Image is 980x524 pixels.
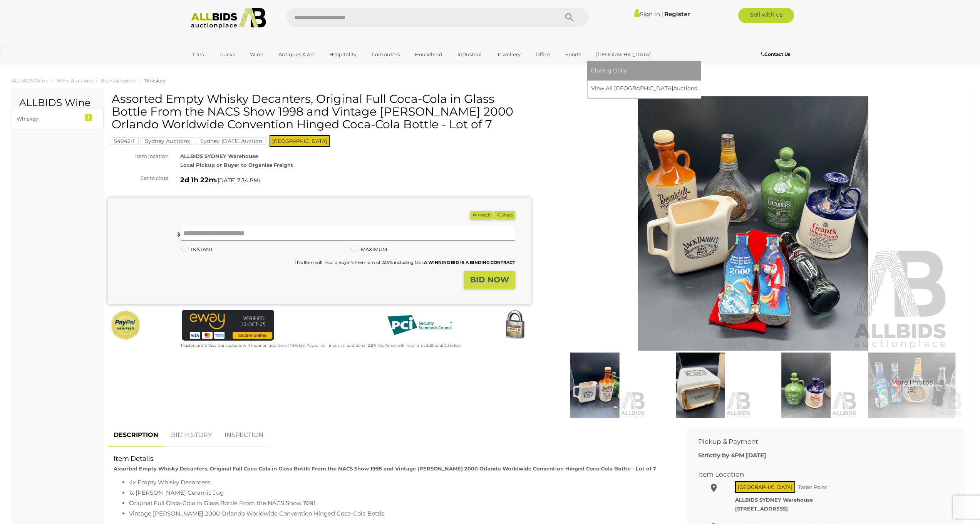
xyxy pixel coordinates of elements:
[735,497,813,503] strong: ALLBIDS SYDNEY Warehouse
[114,455,669,462] h2: Item Details
[650,353,751,418] img: Assorted Empty Whisky Decanters, Original Full Coca-Cola in Glass Bottle From the NACS Show 1998 ...
[180,162,293,168] strong: Local Pickup or Buyer to Organise Freight
[129,487,669,498] li: 1x [PERSON_NAME] Ceramic Jug
[216,177,260,183] span: ( )
[270,135,330,147] span: [GEOGRAPHIC_DATA]
[141,137,194,145] mark: Sydney Auctions
[196,137,266,145] mark: Sydney [DATE] Auction
[634,10,660,18] a: Sign In
[698,471,941,478] h2: Item Location
[214,48,240,61] a: Trucks
[738,8,794,23] a: Sell with us
[181,245,213,254] label: INSTANT
[141,138,194,144] a: Sydney Auctions
[114,465,656,472] strong: Assorted Empty Whisky Decanters, Original Full Coca-Cola in Glass Bottle From the NACS Show 1998 ...
[180,343,461,348] small: Mastercard & Visa transactions will incur an additional 1.9% fee. Paypal will incur an additional...
[351,245,387,254] label: MAXIMUM
[218,177,258,184] span: [DATE] 7:34 PM
[245,48,268,61] a: Wine
[891,379,933,393] span: More Photos (8)
[381,310,458,341] img: PCI DSS compliant
[464,271,515,289] button: BID NOW
[85,114,92,121] div: 1
[129,498,669,508] li: Original Full Coca-Cola in Glass Bottle From the NACS Show 1998
[499,310,530,341] img: Secured by Rapid SSL
[531,48,555,61] a: Office
[761,50,792,59] a: Contact Us
[550,8,589,27] button: Search
[110,138,139,144] a: 54942-1
[367,48,405,61] a: Computers
[861,353,963,418] img: Assorted Empty Whisky Decanters, Original Full Coca-Cola in Glass Bottle From the NACS Show 1998 ...
[188,48,209,61] a: Cars
[494,211,515,219] button: Share
[324,48,362,61] a: Hospitality
[470,275,509,284] strong: BID NOW
[102,152,174,161] div: Item location
[861,353,963,418] a: More Photos(8)
[144,77,166,84] a: Whiskey
[12,109,104,129] a: Whiskey 1
[110,137,139,145] mark: 54942-1
[108,424,164,447] a: DESCRIPTION
[661,10,663,18] span: |
[295,260,515,265] small: This Item will incur a Buyer's Premium of 22.5% including GST.
[755,353,857,418] img: Assorted Empty Whisky Decanters, Original Full Coca-Cola in Glass Bottle From the NACS Show 1998 ...
[165,424,218,447] a: BID HISTORY
[544,353,646,418] img: Assorted Empty Whisky Decanters, Original Full Coca-Cola in Glass Bottle From the NACS Show 1998 ...
[424,260,515,265] b: A WINNING BID IS A BINDING CONTRACT
[101,77,136,84] a: Beers & Spirits
[110,310,141,341] img: Official PayPal Seal
[19,97,96,108] h2: ALLBIDS Wine
[129,508,669,519] li: Vintage [PERSON_NAME] 2000 Orlando Worldwide Convention Hinged Coca-Cola Bottle
[273,48,319,61] a: Antiques & Art
[17,114,80,123] div: Whiskey
[180,176,216,184] strong: 2d 1h 22m
[735,481,795,493] span: [GEOGRAPHIC_DATA]
[664,10,690,18] a: Register
[410,48,447,61] a: Household
[556,96,950,351] img: Assorted Empty Whisky Decanters, Original Full Coca-Cola in Glass Bottle From the NACS Show 1998 ...
[698,452,766,459] b: Strictly by 4PM [DATE]
[180,153,258,159] strong: ALLBIDS SYDNEY Warehouse
[12,77,49,84] a: ALLBIDS Wine
[196,138,266,144] a: Sydney [DATE] Auction
[796,482,829,492] span: Taren Point
[452,48,487,61] a: Industrial
[761,51,790,57] b: Contact Us
[112,92,529,131] h1: Assorted Empty Whisky Decanters, Original Full Coca-Cola in Glass Bottle From the NACS Show 1998 ...
[735,506,788,512] strong: [STREET_ADDRESS]
[219,424,269,447] a: INSPECTION
[470,211,493,219] li: Watch this item
[698,438,941,445] h2: Pickup & Payment
[129,477,669,487] li: 4x Empty Whisky Decanters
[56,77,93,84] a: Wine Auctions
[102,174,174,183] div: Set to close
[470,211,493,219] button: Watch
[591,48,656,61] a: [GEOGRAPHIC_DATA]
[187,8,270,29] img: Allbids.com.au
[560,48,586,61] a: Sports
[182,310,274,341] img: eWAY Payment Gateway
[492,48,526,61] a: Jewellery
